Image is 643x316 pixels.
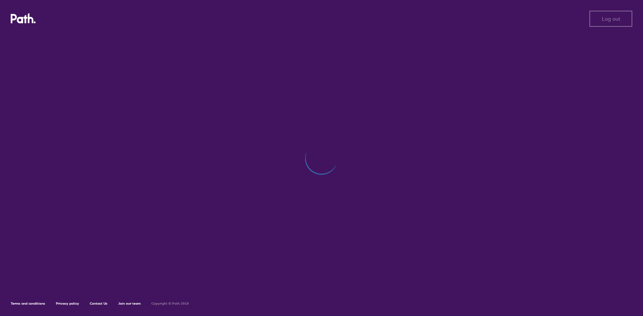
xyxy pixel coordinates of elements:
[56,301,79,306] a: Privacy policy
[151,302,189,306] h6: Copyright © Path 2018
[90,301,108,306] a: Contact Us
[602,16,620,22] span: Log out
[589,11,632,27] button: Log out
[11,301,45,306] a: Terms and conditions
[118,301,141,306] a: Join our team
